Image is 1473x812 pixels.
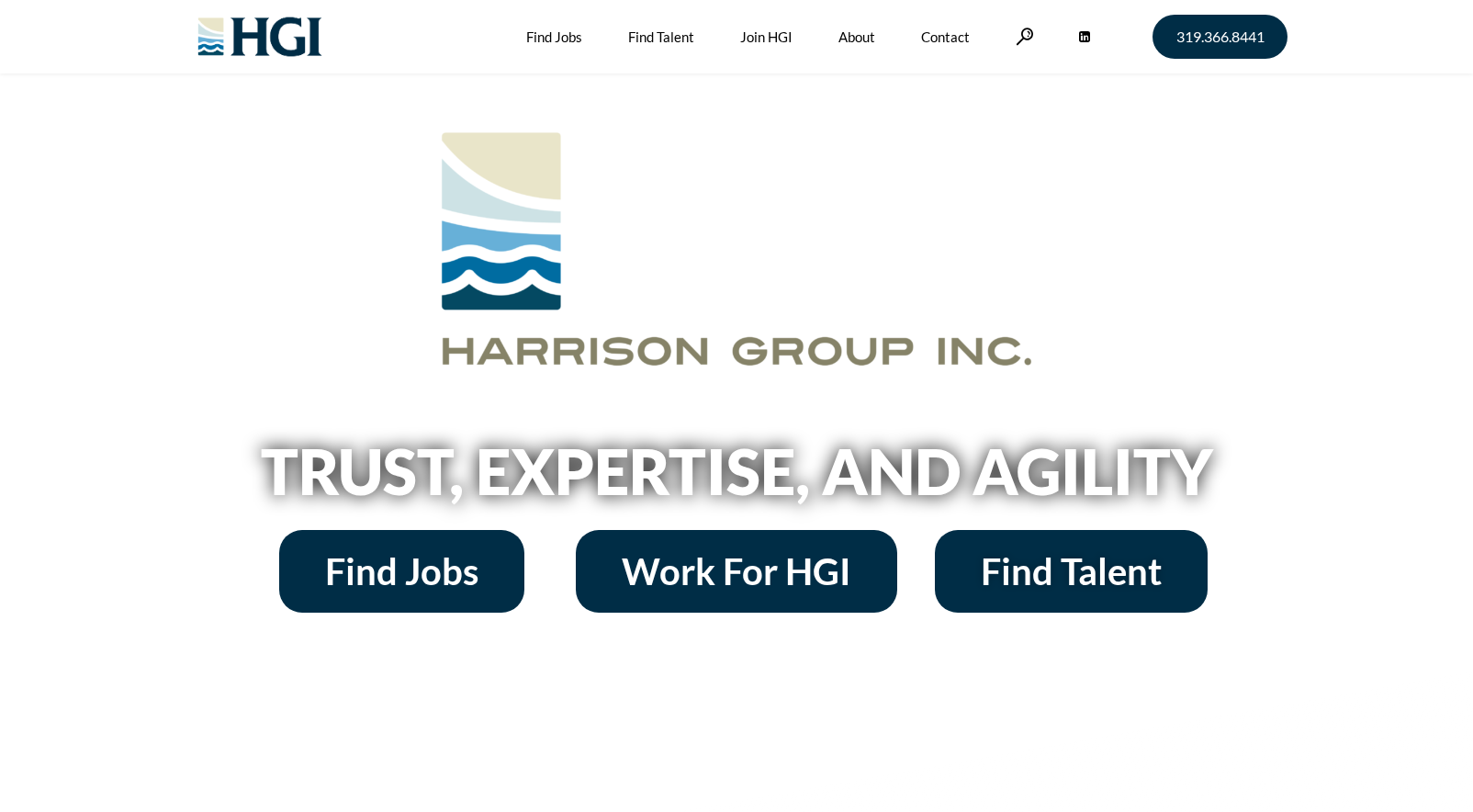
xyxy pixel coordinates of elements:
span: Work For HGI [622,553,851,590]
a: Find Jobs [279,530,524,613]
a: Search [1016,28,1034,45]
a: Find Talent [935,530,1208,613]
h2: Trust, Expertise, and Agility [213,440,1260,502]
span: Find Talent [981,553,1162,590]
span: Find Jobs [325,553,478,590]
a: 319.366.8441 [1153,15,1287,59]
a: Work For HGI [576,530,897,613]
span: 319.366.8441 [1176,29,1265,44]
